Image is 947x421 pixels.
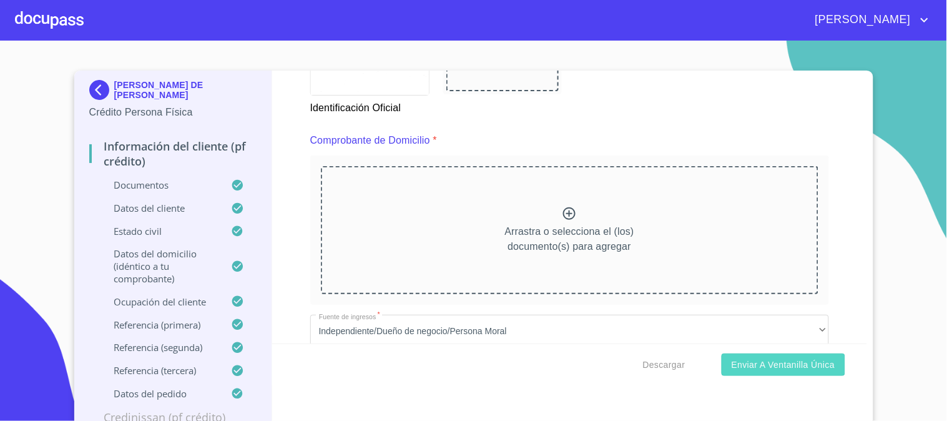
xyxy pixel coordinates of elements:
p: Comprobante de Domicilio [310,133,430,148]
p: Datos del cliente [89,202,232,214]
p: Estado Civil [89,225,232,237]
p: Datos del domicilio (idéntico a tu comprobante) [89,247,232,285]
button: Descargar [638,354,690,377]
p: Crédito Persona Física [89,105,257,120]
p: Arrastra o selecciona el (los) documento(s) para agregar [505,224,634,254]
span: Descargar [643,357,685,373]
span: Enviar a Ventanilla única [732,357,835,373]
p: Documentos [89,179,232,191]
p: Información del cliente (PF crédito) [89,139,257,169]
div: [PERSON_NAME] DE [PERSON_NAME] [89,80,257,105]
p: Referencia (tercera) [89,364,232,377]
p: Referencia (segunda) [89,341,232,354]
button: Enviar a Ventanilla única [722,354,845,377]
p: Datos del pedido [89,387,232,400]
button: account of current user [806,10,932,30]
p: Ocupación del Cliente [89,295,232,308]
span: [PERSON_NAME] [806,10,917,30]
p: [PERSON_NAME] DE [PERSON_NAME] [114,80,257,100]
div: Independiente/Dueño de negocio/Persona Moral [310,315,829,349]
p: Referencia (primera) [89,319,232,331]
p: Identificación Oficial [310,96,429,116]
img: Docupass spot blue [89,80,114,100]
